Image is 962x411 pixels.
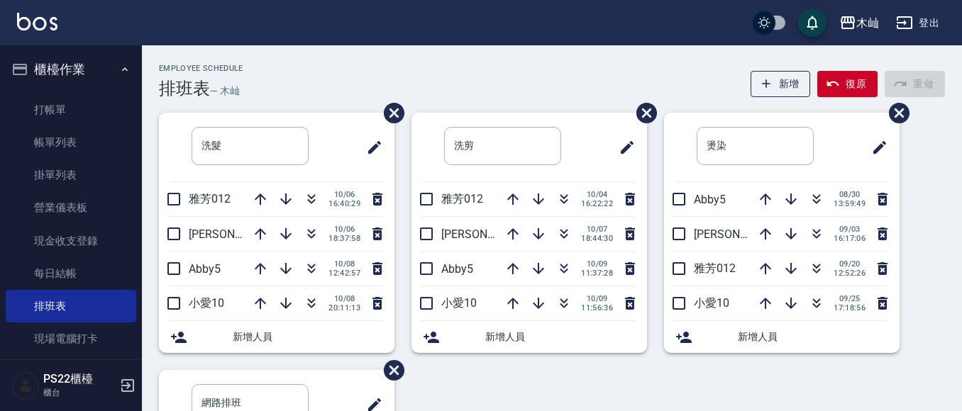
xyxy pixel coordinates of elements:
[6,225,136,257] a: 現金收支登錄
[856,14,879,32] div: 木屾
[485,330,636,344] span: 新增人員
[878,92,912,134] span: 刪除班表
[159,64,243,73] h2: Employee Schedule
[6,51,136,88] button: 櫃檯作業
[441,227,533,241] span: [PERSON_NAME]7
[411,321,647,353] div: 新增人員
[751,71,811,97] button: 新增
[189,262,221,276] span: Abby5
[189,296,224,310] span: 小愛10
[834,225,866,234] span: 09/03
[328,225,360,234] span: 10/06
[441,192,483,205] span: 雅芳012
[581,259,613,269] span: 10/09
[189,227,280,241] span: [PERSON_NAME]7
[328,259,360,269] span: 10/08
[664,321,900,353] div: 新增人員
[6,322,136,355] a: 現場電腦打卡
[233,330,383,344] span: 新增人員
[834,199,866,208] span: 13:59:49
[6,126,136,159] a: 帳單列表
[6,191,136,224] a: 營業儀表板
[581,234,613,243] span: 18:44:30
[11,371,40,400] img: Person
[581,190,613,199] span: 10/04
[738,330,888,344] span: 新增人員
[863,130,888,164] span: 修改班表的標題
[328,294,360,303] span: 10/08
[581,225,613,234] span: 10/07
[358,130,383,164] span: 修改班表的標題
[581,199,613,208] span: 16:22:22
[6,257,136,290] a: 每日結帳
[444,127,561,165] input: 排版標題
[817,71,878,97] button: 復原
[328,234,360,243] span: 18:37:58
[834,9,885,38] button: 木屾
[159,79,210,98] h3: 排班表
[210,84,240,98] h6: — 木屾
[373,349,407,391] span: 刪除班表
[328,190,360,199] span: 10/06
[373,92,407,134] span: 刪除班表
[834,269,866,278] span: 12:52:26
[328,269,360,278] span: 12:42:57
[834,259,866,269] span: 09/20
[441,262,473,276] span: Abby5
[43,372,116,386] h5: PS22櫃檯
[890,10,945,36] button: 登出
[192,127,309,165] input: 排版標題
[43,386,116,399] p: 櫃台
[328,199,360,208] span: 16:40:29
[834,234,866,243] span: 16:17:06
[6,94,136,126] a: 打帳單
[581,269,613,278] span: 11:37:28
[17,13,57,30] img: Logo
[697,127,814,165] input: 排版標題
[834,303,866,313] span: 17:18:56
[581,303,613,313] span: 11:56:36
[441,296,477,310] span: 小愛10
[694,296,729,310] span: 小愛10
[610,130,636,164] span: 修改班表的標題
[328,303,360,313] span: 20:11:13
[189,192,231,205] span: 雅芳012
[6,159,136,191] a: 掛單列表
[694,193,726,206] span: Abby5
[626,92,659,134] span: 刪除班表
[6,290,136,322] a: 排班表
[694,261,736,275] span: 雅芳012
[798,9,826,37] button: save
[694,227,785,241] span: [PERSON_NAME]7
[834,190,866,199] span: 08/30
[581,294,613,303] span: 10/09
[834,294,866,303] span: 09/25
[159,321,394,353] div: 新增人員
